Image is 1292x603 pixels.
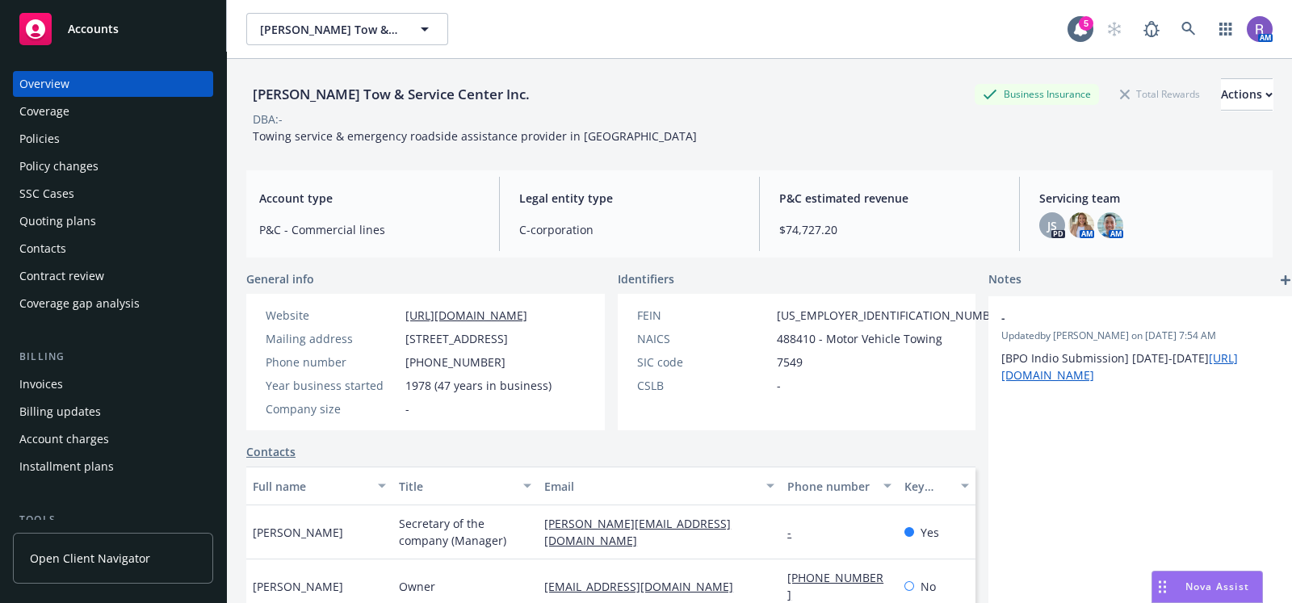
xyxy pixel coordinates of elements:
[1097,212,1123,238] img: photo
[405,308,527,323] a: [URL][DOMAIN_NAME]
[13,263,213,289] a: Contract review
[898,467,975,505] button: Key contact
[781,467,897,505] button: Phone number
[1152,572,1172,602] div: Drag to move
[253,524,343,541] span: [PERSON_NAME]
[1185,580,1249,593] span: Nova Assist
[787,570,883,602] a: [PHONE_NUMBER]
[253,578,343,595] span: [PERSON_NAME]
[13,399,213,425] a: Billing updates
[1079,16,1093,31] div: 5
[1047,217,1057,234] span: JS
[1172,13,1205,45] a: Search
[405,330,508,347] span: [STREET_ADDRESS]
[13,512,213,528] div: Tools
[19,236,66,262] div: Contacts
[779,221,1000,238] span: $74,727.20
[13,181,213,207] a: SSC Cases
[399,578,435,595] span: Owner
[405,354,505,371] span: [PHONE_NUMBER]
[1112,84,1208,104] div: Total Rewards
[266,330,399,347] div: Mailing address
[1039,190,1260,207] span: Servicing team
[1068,212,1094,238] img: photo
[266,354,399,371] div: Phone number
[519,221,740,238] span: C-corporation
[1098,13,1130,45] a: Start snowing
[246,13,448,45] button: [PERSON_NAME] Tow & Service Center Inc.
[13,454,213,479] a: Installment plans
[13,98,213,124] a: Coverage
[1221,78,1273,111] button: Actions
[13,371,213,397] a: Invoices
[544,478,757,495] div: Email
[13,153,213,179] a: Policy changes
[19,291,140,316] div: Coverage gap analysis
[544,516,731,548] a: [PERSON_NAME][EMAIL_ADDRESS][DOMAIN_NAME]
[975,84,1099,104] div: Business Insurance
[19,399,101,425] div: Billing updates
[19,208,96,234] div: Quoting plans
[1001,350,1282,383] p: [BPO Indio Submission] [DATE]-[DATE]
[1001,329,1282,343] span: Updated by [PERSON_NAME] on [DATE] 7:54 AM
[538,467,781,505] button: Email
[19,263,104,289] div: Contract review
[13,236,213,262] a: Contacts
[1247,16,1273,42] img: photo
[253,478,368,495] div: Full name
[246,443,296,460] a: Contacts
[19,426,109,452] div: Account charges
[921,578,936,595] span: No
[904,478,951,495] div: Key contact
[266,400,399,417] div: Company size
[259,221,480,238] span: P&C - Commercial lines
[13,291,213,316] a: Coverage gap analysis
[405,400,409,417] span: -
[19,71,69,97] div: Overview
[777,377,781,394] span: -
[13,126,213,152] a: Policies
[246,84,536,105] div: [PERSON_NAME] Tow & Service Center Inc.
[787,478,873,495] div: Phone number
[392,467,539,505] button: Title
[988,270,1021,290] span: Notes
[13,71,213,97] a: Overview
[637,377,770,394] div: CSLB
[13,208,213,234] a: Quoting plans
[405,377,552,394] span: 1978 (47 years in business)
[246,467,392,505] button: Full name
[399,515,532,549] span: Secretary of the company (Manager)
[260,21,400,38] span: [PERSON_NAME] Tow & Service Center Inc.
[19,371,63,397] div: Invoices
[19,153,99,179] div: Policy changes
[399,478,514,495] div: Title
[1001,309,1240,326] span: -
[1210,13,1242,45] a: Switch app
[777,307,1008,324] span: [US_EMPLOYER_IDENTIFICATION_NUMBER]
[787,525,804,540] a: -
[19,181,74,207] div: SSC Cases
[266,307,399,324] div: Website
[544,579,746,594] a: [EMAIL_ADDRESS][DOMAIN_NAME]
[246,270,314,287] span: General info
[519,190,740,207] span: Legal entity type
[253,128,697,144] span: Towing service & emergency roadside assistance provider in [GEOGRAPHIC_DATA]
[1135,13,1168,45] a: Report a Bug
[1151,571,1263,603] button: Nova Assist
[19,98,69,124] div: Coverage
[13,426,213,452] a: Account charges
[30,550,150,567] span: Open Client Navigator
[13,349,213,365] div: Billing
[68,23,119,36] span: Accounts
[618,270,674,287] span: Identifiers
[19,454,114,479] div: Installment plans
[13,6,213,52] a: Accounts
[637,330,770,347] div: NAICS
[637,307,770,324] div: FEIN
[1221,79,1273,110] div: Actions
[779,190,1000,207] span: P&C estimated revenue
[777,330,942,347] span: 488410 - Motor Vehicle Towing
[266,377,399,394] div: Year business started
[921,524,939,541] span: Yes
[777,354,803,371] span: 7549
